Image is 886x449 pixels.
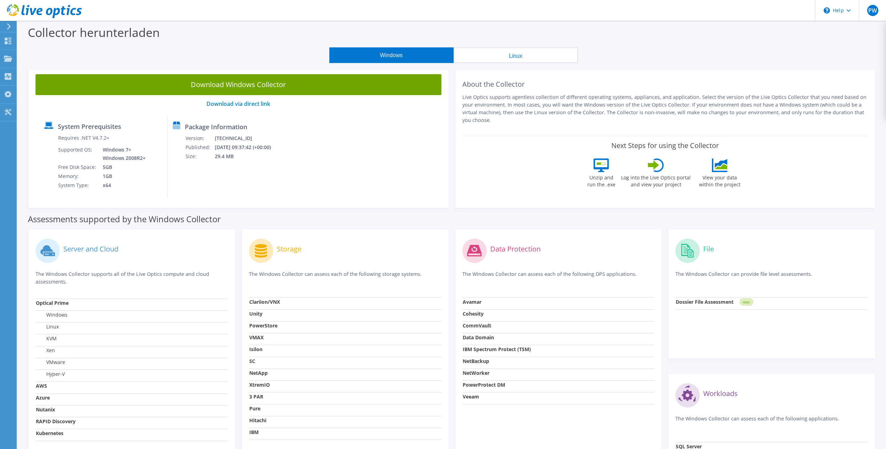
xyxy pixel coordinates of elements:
[185,134,214,143] td: Version:
[249,270,441,285] p: The Windows Collector can assess each of the following storage systems.
[463,346,531,353] strong: IBM Spectrum Protect (TSM)
[867,5,878,16] span: PW
[463,334,494,341] strong: Data Domain
[249,417,266,424] strong: Hitachi
[824,7,830,14] svg: \n
[329,47,454,63] button: Windows
[675,270,868,285] p: The Windows Collector can provide file level assessments.
[695,172,745,188] label: View your data within the project
[463,370,489,376] strong: NetWorker
[454,47,578,63] button: Linux
[249,370,268,376] strong: NetApp
[28,216,221,223] label: Assessments supported by the Windows Collector
[743,300,750,304] tspan: NEW!
[36,335,57,342] label: KVM
[185,152,214,161] td: Size:
[36,430,63,436] strong: Kubernetes
[36,359,65,366] label: VMware
[97,163,147,172] td: 5GB
[36,394,50,401] strong: Azure
[36,347,55,354] label: Xen
[185,123,247,130] label: Package Information
[249,381,270,388] strong: XtremIO
[58,181,97,190] td: System Type:
[277,246,301,253] label: Storage
[214,134,280,143] td: [TECHNICAL_ID]
[58,172,97,181] td: Memory:
[36,74,441,95] a: Download Windows Collector
[249,358,255,364] strong: SC
[490,246,541,253] label: Data Protection
[63,246,118,253] label: Server and Cloud
[58,163,97,172] td: Free Disk Space:
[36,270,228,286] p: The Windows Collector supports all of the Live Optics compute and cloud assessments.
[58,145,97,163] td: Supported OS:
[249,322,277,329] strong: PowerStore
[611,141,719,150] label: Next Steps for using the Collector
[97,172,147,181] td: 1GB
[463,358,489,364] strong: NetBackup
[676,299,734,305] strong: Dossier File Assessment
[36,311,68,318] label: Windows
[214,143,280,152] td: [DATE] 09:37:42 (+00:00)
[185,143,214,152] td: Published:
[58,123,121,130] label: System Prerequisites
[249,405,260,412] strong: Pure
[462,80,868,88] h2: About the Collector
[463,322,491,329] strong: CommVault
[36,418,76,425] strong: RAPID Discovery
[621,172,691,188] label: Log into the Live Optics portal and view your project
[675,415,868,429] p: The Windows Collector can assess each of the following applications.
[249,310,262,317] strong: Unity
[28,24,160,40] label: Collector herunterladen
[249,429,259,435] strong: IBM
[97,181,147,190] td: x64
[463,393,479,400] strong: Veeam
[214,152,280,161] td: 29.4 MB
[703,390,738,397] label: Workloads
[36,300,69,306] strong: Optical Prime
[463,381,505,388] strong: PowerProtect DM
[249,334,264,341] strong: VMAX
[703,246,714,253] label: File
[463,299,481,305] strong: Avamar
[462,270,655,285] p: The Windows Collector can assess each of the following DPS applications.
[36,382,47,389] strong: AWS
[249,393,263,400] strong: 3 PAR
[585,172,617,188] label: Unzip and run the .exe
[58,134,109,141] label: Requires .NET V4.7.2+
[206,100,270,108] a: Download via direct link
[36,406,55,413] strong: Nutanix
[249,299,280,305] strong: Clariion/VNX
[36,323,59,330] label: Linux
[36,371,65,378] label: Hyper-V
[249,346,262,353] strong: Isilon
[462,93,868,124] p: Live Optics supports agentless collection of different operating systems, appliances, and applica...
[463,310,484,317] strong: Cohesity
[97,145,147,163] td: Windows 7+ Windows 2008R2+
